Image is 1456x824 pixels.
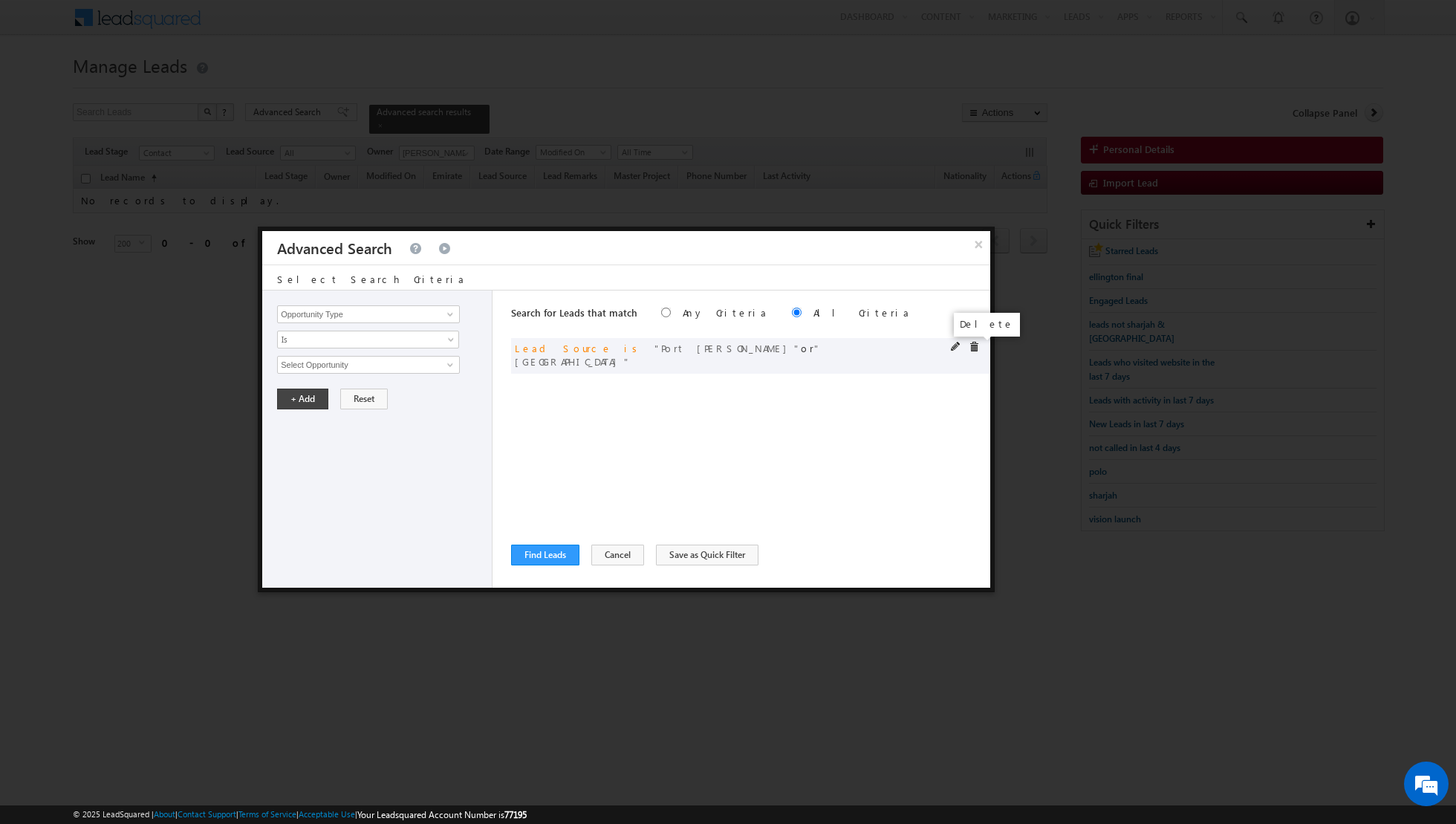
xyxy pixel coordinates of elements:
input: Type to Search [277,305,460,323]
span: Is [278,333,439,346]
label: All Criteria [813,306,911,319]
span: Lead Source [515,342,612,354]
label: Any Criteria [683,306,768,319]
span: Your Leadsquared Account Number is [357,809,527,820]
a: About [154,809,175,819]
div: Chat with us now [77,78,250,97]
button: × [967,231,991,257]
a: Show All Items [439,307,458,322]
a: Contact Support [178,809,236,819]
div: Minimize live chat window [244,7,279,43]
button: Find Leads [511,545,579,565]
button: Cancel [591,545,644,565]
a: Show All Items [439,357,458,372]
button: Save as Quick Filter [656,545,758,565]
a: Is [277,331,459,348]
button: + Add [277,389,328,409]
div: Delete [954,313,1020,337]
span: © 2025 LeadSquared | | | | | [73,808,527,822]
span: Port [PERSON_NAME] [654,342,801,354]
a: Acceptable Use [299,809,355,819]
span: Select Search Criteria [277,273,466,285]
img: d_60004797649_company_0_60004797649 [25,78,62,97]
input: Type to Search [277,356,460,374]
span: [GEOGRAPHIC_DATA] [515,342,821,368]
em: Start Chat [202,458,270,478]
span: Search for Leads that match [511,306,637,319]
span: is [624,342,643,354]
span: or [515,342,821,368]
a: Terms of Service [238,809,296,819]
h3: Advanced Search [277,231,392,265]
textarea: Type your message and hit 'Enter' [19,137,271,446]
button: Reset [340,389,388,409]
span: 77195 [504,809,527,820]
